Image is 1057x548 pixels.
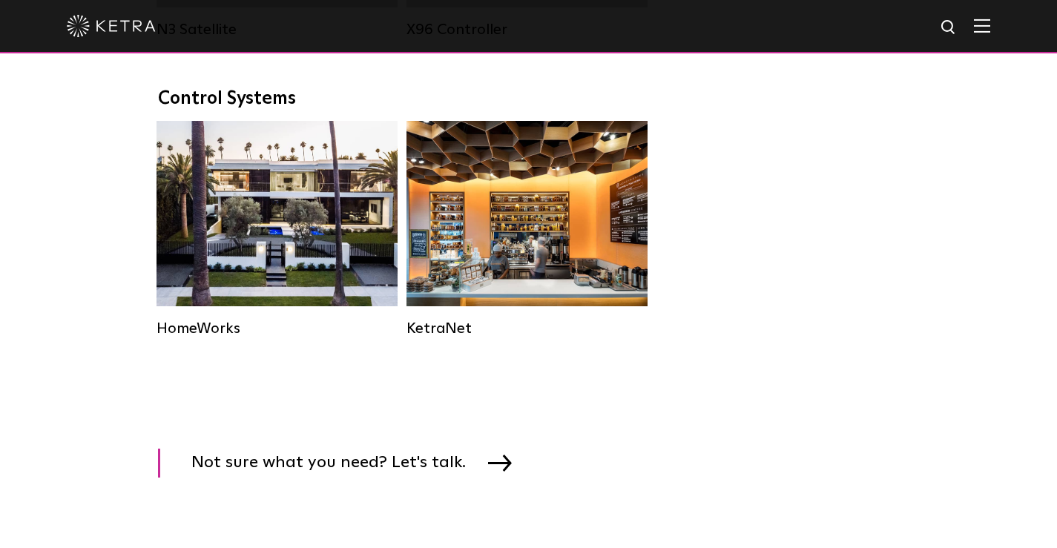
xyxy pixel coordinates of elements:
div: HomeWorks [157,320,398,337]
img: arrow [488,455,512,471]
img: search icon [940,19,958,37]
div: Control Systems [158,88,900,110]
a: KetraNet Legacy System [406,121,648,337]
div: KetraNet [406,320,648,337]
a: Not sure what you need? Let's talk. [158,449,530,478]
a: HomeWorks Residential Solution [157,121,398,337]
span: Not sure what you need? Let's talk. [191,449,488,478]
img: ketra-logo-2019-white [67,15,156,37]
img: Hamburger%20Nav.svg [974,19,990,33]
